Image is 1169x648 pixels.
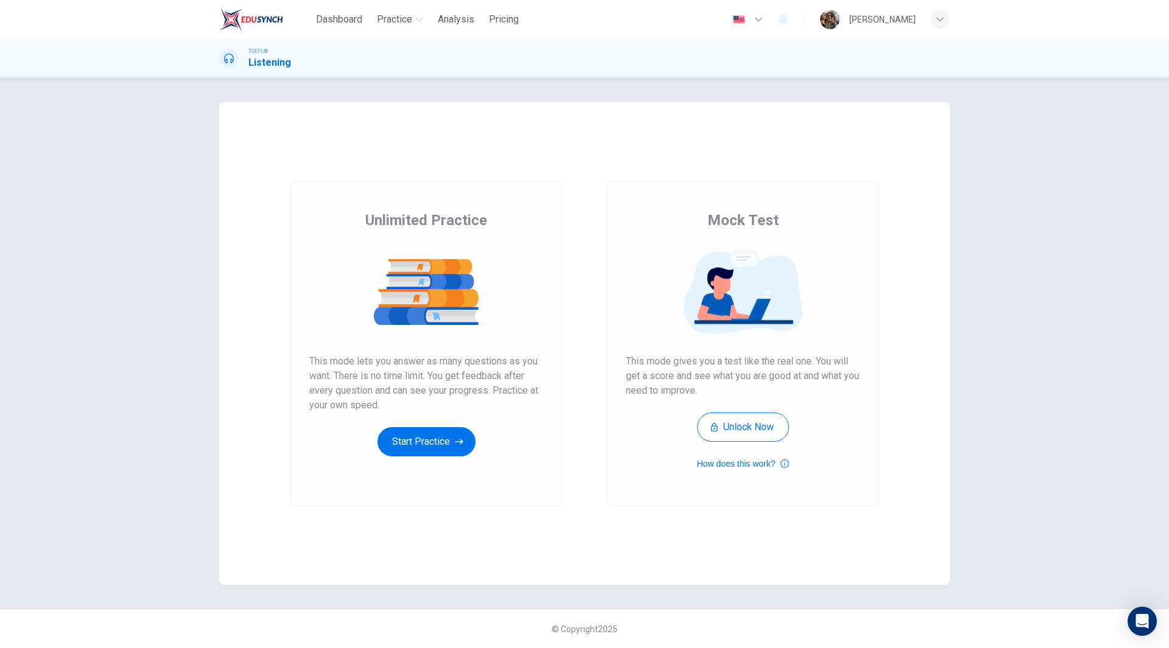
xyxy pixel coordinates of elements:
[820,10,840,29] img: Profile picture
[849,12,916,27] div: [PERSON_NAME]
[697,413,789,442] button: Unlock Now
[248,55,291,70] h1: Listening
[731,15,746,24] img: en
[552,624,617,634] span: © Copyright 2025
[433,9,479,30] button: Analysis
[219,7,311,32] a: EduSynch logo
[489,12,519,27] span: Pricing
[372,9,428,30] button: Practice
[311,9,367,30] button: Dashboard
[707,211,779,230] span: Mock Test
[248,47,268,55] span: TOEFL®
[626,354,860,398] span: This mode gives you a test like the real one. You will get a score and see what you are good at a...
[697,456,788,471] button: How does this work?
[219,7,283,32] img: EduSynch logo
[309,354,543,413] span: This mode lets you answer as many questions as you want. There is no time limit. You get feedback...
[365,211,487,230] span: Unlimited Practice
[377,427,476,456] button: Start Practice
[484,9,524,30] button: Pricing
[316,12,362,27] span: Dashboard
[1128,607,1157,636] div: Open Intercom Messenger
[377,12,412,27] span: Practice
[438,12,474,27] span: Analysis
